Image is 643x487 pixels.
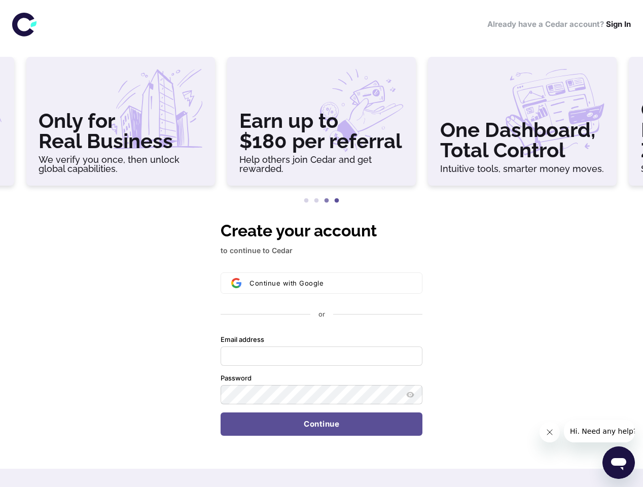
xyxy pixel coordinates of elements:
[221,245,422,256] p: to continue to Cedar
[221,412,422,436] button: Continue
[318,310,325,319] p: or
[6,7,73,15] span: Hi. Need any help?
[321,196,332,206] button: 3
[440,120,604,160] h3: One Dashboard, Total Control
[311,196,321,206] button: 2
[221,272,422,294] button: Sign in with GoogleContinue with Google
[239,111,404,151] h3: Earn up to $180 per referral
[239,155,404,173] h6: Help others join Cedar and get rewarded.
[564,420,635,442] iframe: Message from company
[249,279,324,287] span: Continue with Google
[540,422,560,442] iframe: Close message
[221,335,264,344] label: Email address
[221,374,252,383] label: Password
[606,19,631,29] a: Sign In
[602,446,635,479] iframe: Button to launch messaging window
[39,111,203,151] h3: Only for Real Business
[404,389,416,401] button: Show password
[231,278,241,288] img: Sign in with Google
[332,196,342,206] button: 4
[301,196,311,206] button: 1
[39,155,203,173] h6: We verify you once, then unlock global capabilities.
[487,19,631,30] h6: Already have a Cedar account?
[221,219,422,243] h1: Create your account
[440,164,604,173] h6: Intuitive tools, smarter money moves.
